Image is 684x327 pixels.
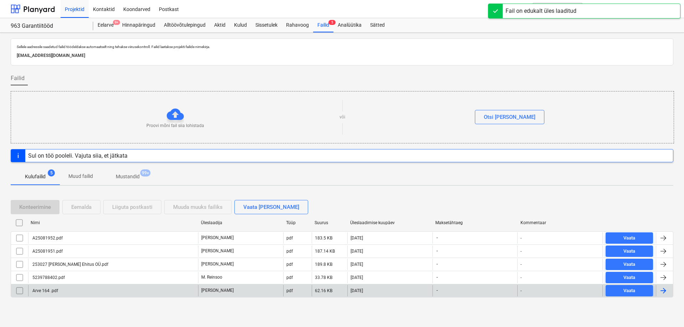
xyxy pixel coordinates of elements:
[606,285,653,296] button: Vaata
[201,220,280,225] div: Üleslaadija
[436,274,439,280] span: -
[351,262,363,267] div: [DATE]
[286,236,293,241] div: pdf
[351,249,363,254] div: [DATE]
[31,262,108,267] div: 253027 [PERSON_NAME] Ehitus OÜ.pdf
[68,173,93,180] p: Muud failid
[286,249,293,254] div: pdf
[282,18,313,32] a: Rahavoog
[506,7,576,15] div: Fail on edukalt üles laaditud
[315,236,332,241] div: 183.5 KB
[234,200,308,214] button: Vaata [PERSON_NAME]
[31,288,58,293] div: Arve 164 .pdf
[286,288,293,293] div: pdf
[436,261,439,267] span: -
[286,220,309,225] div: Tüüp
[243,202,299,212] div: Vaata [PERSON_NAME]
[140,169,151,176] span: 99+
[520,249,522,254] div: -
[366,18,389,32] a: Sätted
[475,110,544,124] button: Otsi [PERSON_NAME]
[201,248,234,254] p: [PERSON_NAME]
[251,18,282,32] a: Sissetulek
[210,18,230,32] a: Aktid
[520,236,522,241] div: -
[116,173,140,180] p: Mustandid
[93,18,118,32] div: Eelarve
[435,220,515,225] div: Maksetähtaeg
[286,262,293,267] div: pdf
[520,288,522,293] div: -
[313,18,333,32] div: Failid
[11,74,25,83] span: Failid
[315,275,332,280] div: 33.78 KB
[31,249,63,254] div: A25081951.pdf
[31,236,63,241] div: A25081952.pdf
[93,18,118,32] a: Eelarve9+
[520,220,600,225] div: Kommentaar
[520,275,522,280] div: -
[520,262,522,267] div: -
[201,235,234,241] p: [PERSON_NAME]
[436,248,439,254] span: -
[606,246,653,257] button: Vaata
[315,288,332,293] div: 62.16 KB
[201,261,234,267] p: [PERSON_NAME]
[350,220,430,225] div: Üleslaadimise kuupäev
[340,114,345,120] p: või
[201,274,222,280] p: M. Reinsoo
[351,236,363,241] div: [DATE]
[48,169,55,176] span: 5
[351,288,363,293] div: [DATE]
[25,173,46,180] p: Kulufailid
[11,91,674,143] div: Proovi mõni fail siia lohistadavõiOtsi [PERSON_NAME]
[31,275,65,280] div: 5239788402.pdf
[436,235,439,241] span: -
[623,247,635,255] div: Vaata
[328,20,336,25] span: 5
[28,152,128,159] div: Sul on töö pooleli. Vajuta siia, et jätkata
[436,288,439,294] span: -
[11,22,85,30] div: 963 Garantiitööd
[31,220,195,225] div: Nimi
[313,18,333,32] a: Failid5
[17,44,667,49] p: Sellele aadressile saadetud failid töödeldakse automaatselt ning tehakse viirusekontroll. Failid ...
[606,232,653,244] button: Vaata
[118,18,160,32] a: Hinnapäringud
[17,52,667,59] p: [EMAIL_ADDRESS][DOMAIN_NAME]
[146,123,204,129] p: Proovi mõni fail siia lohistada
[623,274,635,282] div: Vaata
[315,262,332,267] div: 189.8 KB
[623,260,635,269] div: Vaata
[230,18,251,32] a: Kulud
[160,18,210,32] a: Alltöövõtulepingud
[286,275,293,280] div: pdf
[623,287,635,295] div: Vaata
[351,275,363,280] div: [DATE]
[113,20,120,25] span: 9+
[315,249,335,254] div: 187.14 KB
[315,220,344,225] div: Suurus
[484,112,535,122] div: Otsi [PERSON_NAME]
[606,259,653,270] button: Vaata
[623,234,635,242] div: Vaata
[606,272,653,283] button: Vaata
[201,288,234,294] p: [PERSON_NAME]
[333,18,366,32] a: Analüütika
